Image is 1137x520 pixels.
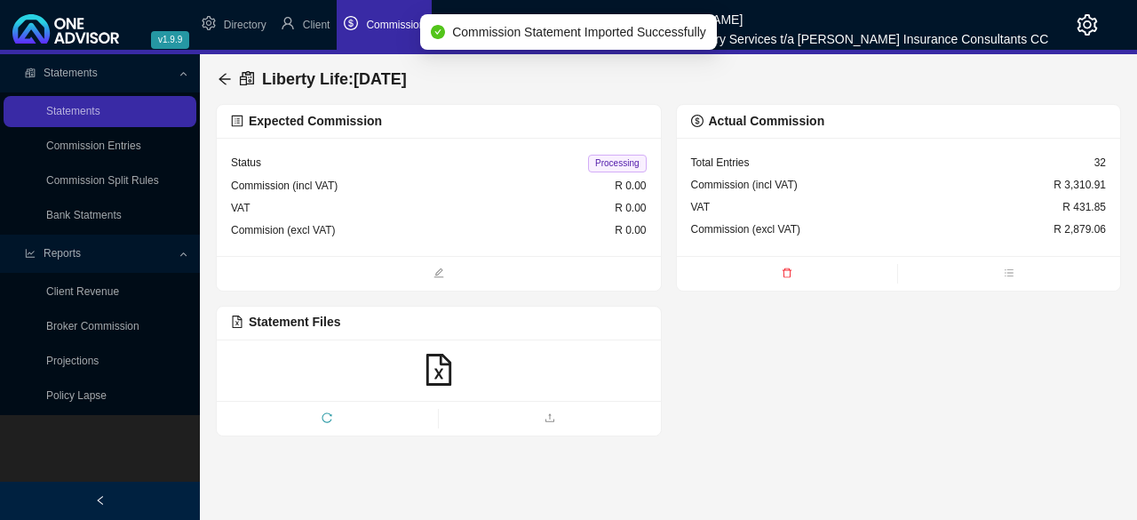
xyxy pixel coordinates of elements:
[217,266,661,284] span: edit
[262,70,348,88] span: Liberty Life
[218,72,232,86] span: arrow-left
[439,411,661,428] span: upload
[231,315,340,329] span: Statement Files
[354,70,407,88] span: [DATE]
[151,31,189,49] span: v1.9.9
[44,247,81,260] span: Reports
[423,354,455,386] span: file-excel
[46,105,100,117] a: Statements
[46,174,159,187] a: Commission Split Rules
[231,316,243,328] span: file-excel
[691,198,711,216] div: VAT
[231,114,382,128] span: Expected Commission
[239,70,255,86] span: reconciliation
[615,180,646,192] span: R 0.00
[46,285,119,298] a: Client Revenue
[231,177,338,195] div: Commission (incl VAT)
[224,19,266,31] span: Directory
[615,224,646,236] span: R 0.00
[344,16,358,30] span: dollar
[46,140,141,152] a: Commission Entries
[1094,154,1106,172] div: 32
[1054,179,1106,191] span: R 3,310.91
[1077,14,1098,36] span: setting
[366,19,425,31] span: Commission
[46,389,107,402] a: Policy Lapse
[46,355,99,367] a: Projections
[588,155,646,172] span: Processing
[217,411,438,428] span: reload
[218,72,232,87] div: back
[25,68,36,78] span: reconciliation
[25,248,36,259] span: line-chart
[12,14,119,44] img: 2df55531c6924b55f21c4cf5d4484680-logo-light.svg
[691,220,801,238] div: Commission (excl VAT)
[44,67,98,79] span: Statements
[431,25,445,39] span: check-circle
[640,4,1048,24] div: [PERSON_NAME]
[677,266,898,284] span: delete
[615,202,646,214] span: R 0.00
[231,199,250,217] div: VAT
[303,19,330,31] span: Client
[1054,223,1106,236] span: R 2,879.06
[231,221,336,239] div: Commision (excl VAT)
[281,16,295,30] span: user
[202,16,216,30] span: setting
[691,115,704,127] span: dollar
[691,154,750,172] div: Total Entries
[1062,201,1106,213] span: R 431.85
[640,24,1048,44] div: M.R.S Advisory Services t/a [PERSON_NAME] Insurance Consultants CC
[691,176,798,194] div: Commission (incl VAT)
[95,495,106,506] span: left
[231,154,261,172] div: Status
[898,266,1120,284] span: bars
[262,70,407,88] span: :
[231,115,243,127] span: profile
[452,22,706,42] span: Commission Statement Imported Successfully
[46,320,139,332] a: Broker Commission
[691,114,825,128] span: Actual Commission
[46,209,122,221] a: Bank Statments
